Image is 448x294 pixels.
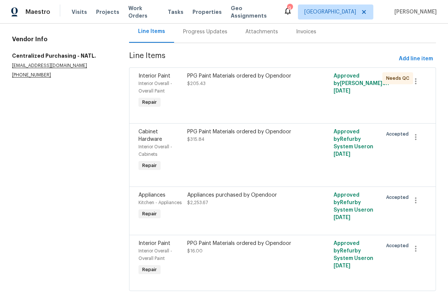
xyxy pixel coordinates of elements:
[138,193,165,198] span: Appliances
[139,162,160,169] span: Repair
[334,73,389,94] span: Approved by [PERSON_NAME] on
[334,241,373,269] span: Approved by Refurby System User on
[386,242,412,249] span: Accepted
[192,8,222,16] span: Properties
[296,28,316,36] div: Invoices
[187,81,206,86] span: $205.43
[139,266,160,273] span: Repair
[168,9,183,15] span: Tasks
[386,75,412,82] span: Needs QC
[128,4,159,19] span: Work Orders
[334,263,350,269] span: [DATE]
[138,81,172,93] span: Interior Overall - Overall Paint
[187,240,305,247] div: PPG Paint Materials ordered by Opendoor
[334,193,373,220] span: Approved by Refurby System User on
[12,36,111,43] h4: Vendor Info
[138,28,165,35] div: Line Items
[391,8,437,16] span: [PERSON_NAME]
[399,54,433,64] span: Add line item
[138,200,182,205] span: Kitchen - Appliances
[138,249,172,261] span: Interior Overall - Overall Paint
[187,128,305,136] div: PPG Paint Materials ordered by Opendoor
[287,4,292,12] div: 9
[187,137,204,142] span: $315.84
[72,8,87,16] span: Visits
[138,241,170,246] span: Interior Paint
[334,215,350,220] span: [DATE]
[138,73,170,79] span: Interior Paint
[187,191,305,199] div: Appliances purchased by Opendoor
[334,152,350,157] span: [DATE]
[139,210,160,218] span: Repair
[138,129,162,142] span: Cabinet Hardware
[129,52,396,66] span: Line Items
[386,194,412,201] span: Accepted
[183,28,227,36] div: Progress Updates
[396,52,436,66] button: Add line item
[231,4,274,19] span: Geo Assignments
[187,249,203,253] span: $16.00
[138,145,172,157] span: Interior Overall - Cabinets
[187,72,305,80] div: PPG Paint Materials ordered by Opendoor
[334,129,373,157] span: Approved by Refurby System User on
[139,98,160,106] span: Repair
[96,8,119,16] span: Projects
[386,130,412,138] span: Accepted
[334,88,350,94] span: [DATE]
[304,8,356,16] span: [GEOGRAPHIC_DATA]
[245,28,278,36] div: Attachments
[12,52,111,60] h5: Centralized Purchasing - NATL.
[187,200,208,205] span: $2,253.67
[26,8,50,16] span: Maestro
